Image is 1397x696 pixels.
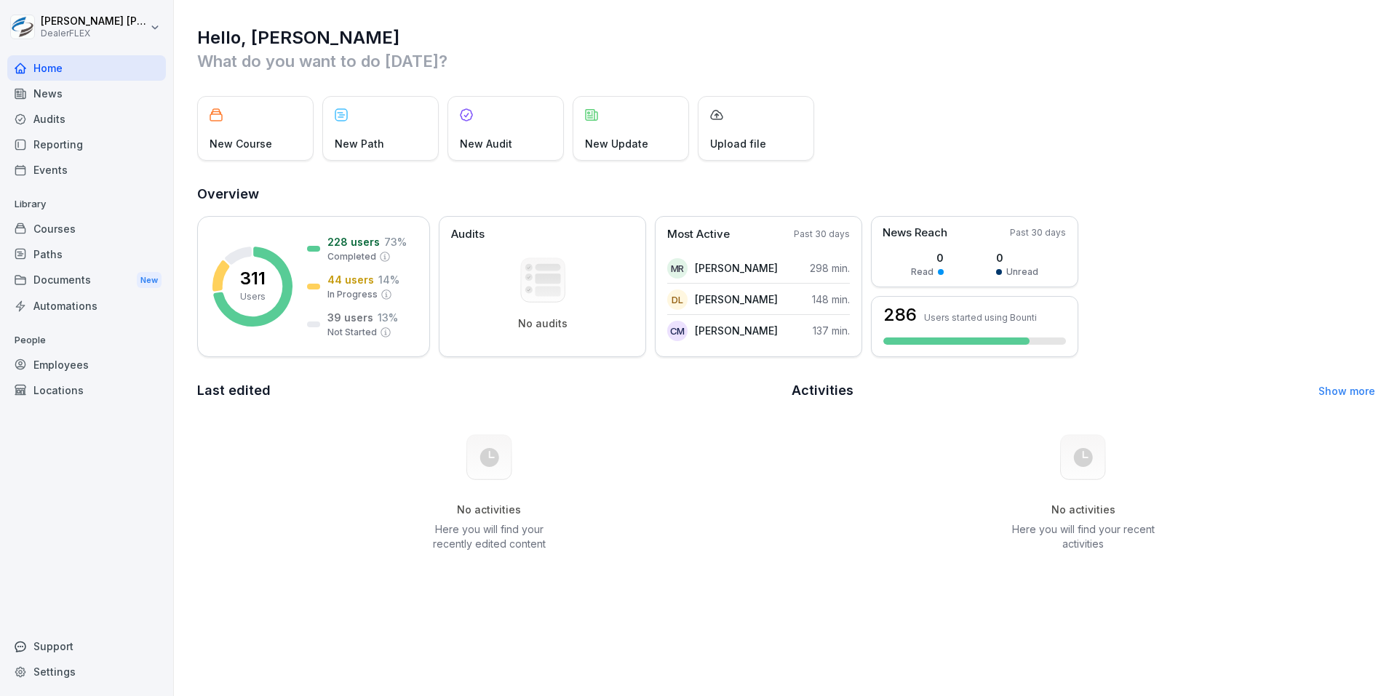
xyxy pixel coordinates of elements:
a: Courses [7,216,166,241]
p: 228 users [327,234,380,249]
div: MR [667,258,688,279]
p: Users started using Bounti [924,312,1037,323]
a: Home [7,55,166,81]
a: Paths [7,241,166,267]
p: [PERSON_NAME] [PERSON_NAME] [41,15,147,28]
p: New Update [585,136,648,151]
p: Upload file [710,136,766,151]
p: 137 min. [813,323,850,338]
p: 0 [911,250,944,265]
p: New Audit [460,136,512,151]
p: 39 users [327,310,373,325]
p: Users [240,290,266,303]
p: Library [7,193,166,216]
a: Audits [7,106,166,132]
div: New [137,272,162,289]
p: [PERSON_NAME] [695,260,778,276]
h3: 286 [883,306,917,324]
a: Employees [7,352,166,377]
p: News Reach [883,225,947,241]
p: What do you want to do [DATE]? [197,49,1375,73]
p: 298 min. [810,260,850,276]
p: [PERSON_NAME] [695,323,778,338]
p: No audits [518,317,568,330]
p: Past 30 days [794,228,850,241]
p: 73 % [384,234,407,249]
p: [PERSON_NAME] [695,292,778,307]
div: Documents [7,267,166,294]
a: Events [7,157,166,183]
p: New Path [335,136,384,151]
p: New Course [210,136,272,151]
p: Here you will find your recently edited content [415,522,562,551]
a: DocumentsNew [7,267,166,294]
p: In Progress [327,288,378,301]
h5: No activities [1010,503,1157,516]
p: Here you will find your recent activities [1010,522,1157,551]
p: 13 % [378,310,398,325]
p: Past 30 days [1010,226,1066,239]
h2: Activities [792,380,853,401]
p: Completed [327,250,376,263]
div: Support [7,633,166,659]
h2: Overview [197,184,1375,204]
p: 0 [996,250,1038,265]
div: CM [667,321,688,341]
a: Reporting [7,132,166,157]
p: 311 [240,270,266,287]
p: Audits [451,226,485,243]
h2: Last edited [197,380,781,401]
p: Most Active [667,226,730,243]
a: Locations [7,377,166,403]
p: 14 % [378,272,399,287]
a: Settings [7,659,166,684]
div: DL [667,289,688,310]
p: Not Started [327,326,377,339]
a: News [7,81,166,106]
p: Unread [1006,265,1038,279]
a: Show more [1318,385,1375,397]
p: Read [911,265,934,279]
p: 44 users [327,272,374,287]
h1: Hello, [PERSON_NAME] [197,26,1375,49]
p: People [7,329,166,352]
a: Automations [7,293,166,319]
p: 148 min. [812,292,850,307]
h5: No activities [415,503,562,516]
p: DealerFLEX [41,28,147,39]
